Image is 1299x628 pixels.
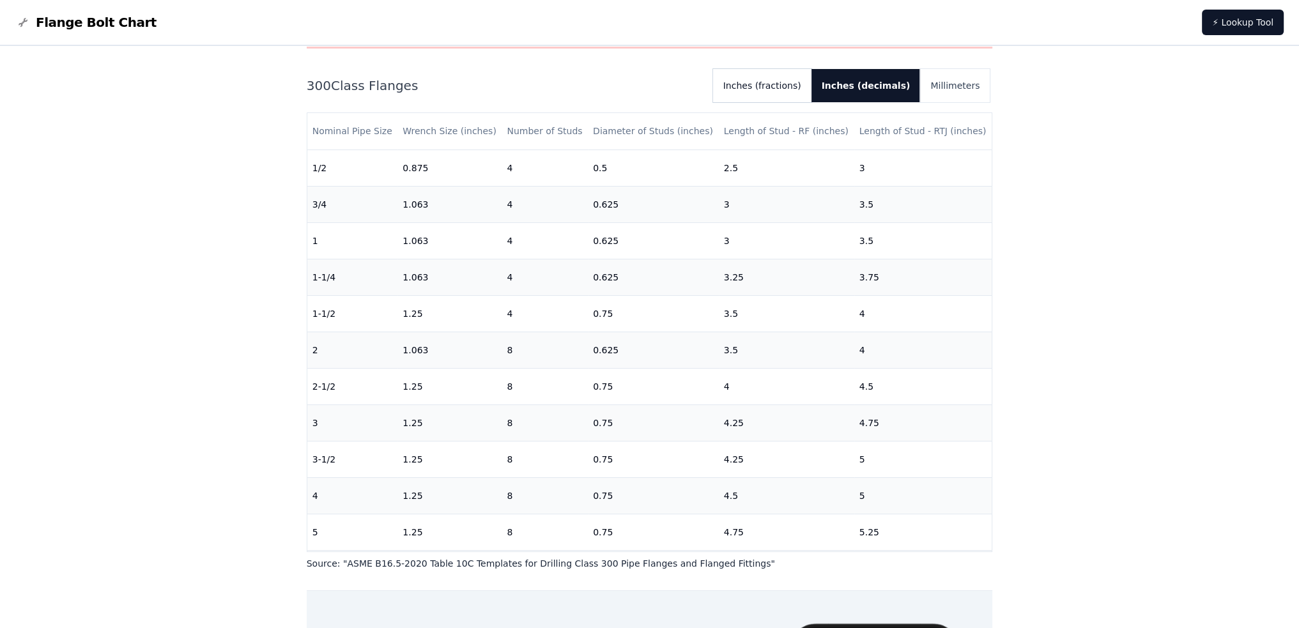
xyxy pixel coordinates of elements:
td: 1.063 [397,186,502,222]
td: 4.75 [719,550,854,586]
td: 8 [502,368,588,404]
td: 4 [502,295,588,332]
td: 5 [307,514,398,550]
a: Flange Bolt Chart LogoFlange Bolt Chart [15,13,157,31]
td: 3.5 [854,222,992,259]
td: 3-1/2 [307,441,398,477]
td: 8 [502,514,588,550]
td: 1.25 [397,514,502,550]
td: 4.5 [719,477,854,514]
td: 6 [307,550,398,586]
td: 4 [502,186,588,222]
button: Millimeters [920,69,990,102]
td: 4 [719,368,854,404]
td: 1-1/4 [307,259,398,295]
td: 8 [502,441,588,477]
td: 4 [854,332,992,368]
td: 4 [307,477,398,514]
td: 0.75 [588,404,719,441]
td: 4.5 [854,368,992,404]
td: 1.063 [397,332,502,368]
span: Flange Bolt Chart [36,13,157,31]
td: 1.25 [397,368,502,404]
th: Wrench Size (inches) [397,113,502,149]
td: 0.5 [588,149,719,186]
td: 3 [719,222,854,259]
td: 3.75 [854,259,992,295]
td: 0.625 [588,259,719,295]
td: 3.5 [719,332,854,368]
td: 5.25 [854,514,992,550]
td: 4 [502,222,588,259]
td: 3 [307,404,398,441]
td: 0.75 [588,441,719,477]
td: 3.5 [719,295,854,332]
td: 0.625 [588,186,719,222]
td: 3.5 [854,186,992,222]
td: 0.875 [397,149,502,186]
td: 1.25 [397,295,502,332]
td: 3 [719,186,854,222]
td: 0.75 [588,368,719,404]
td: 8 [502,477,588,514]
td: 4 [502,259,588,295]
td: 1 [307,222,398,259]
td: 2-1/2 [307,368,398,404]
td: 3 [854,149,992,186]
td: 0.75 [588,550,719,586]
td: 0.75 [588,514,719,550]
img: Flange Bolt Chart Logo [15,15,31,30]
td: 2 [307,332,398,368]
th: Nominal Pipe Size [307,113,398,149]
td: 0.625 [588,222,719,259]
td: 4 [854,295,992,332]
th: Length of Stud - RF (inches) [719,113,854,149]
td: 5.5 [854,550,992,586]
td: 4 [502,149,588,186]
td: 0.75 [588,477,719,514]
th: Diameter of Studs (inches) [588,113,719,149]
td: 1.063 [397,222,502,259]
td: 1.25 [397,550,502,586]
td: 4.25 [719,441,854,477]
th: Number of Studs [502,113,588,149]
td: 1.063 [397,259,502,295]
td: 0.75 [588,295,719,332]
h2: 300 Class Flanges [307,77,703,95]
button: Inches (decimals) [811,69,921,102]
td: 8 [502,404,588,441]
td: 4.75 [719,514,854,550]
td: 1.25 [397,404,502,441]
td: 1.25 [397,441,502,477]
p: Source: " ASME B16.5-2020 Table 10C Templates for Drilling Class 300 Pipe Flanges and Flanged Fit... [307,557,993,570]
td: 3.25 [719,259,854,295]
td: 4.25 [719,404,854,441]
td: 4.75 [854,404,992,441]
td: 1/2 [307,149,398,186]
td: 0.625 [588,332,719,368]
td: 8 [502,332,588,368]
td: 2.5 [719,149,854,186]
td: 1-1/2 [307,295,398,332]
td: 5 [854,441,992,477]
td: 1.25 [397,477,502,514]
th: Length of Stud - RTJ (inches) [854,113,992,149]
button: Inches (fractions) [713,69,811,102]
td: 3/4 [307,186,398,222]
a: ⚡ Lookup Tool [1202,10,1284,35]
td: 5 [854,477,992,514]
td: 12 [502,550,588,586]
